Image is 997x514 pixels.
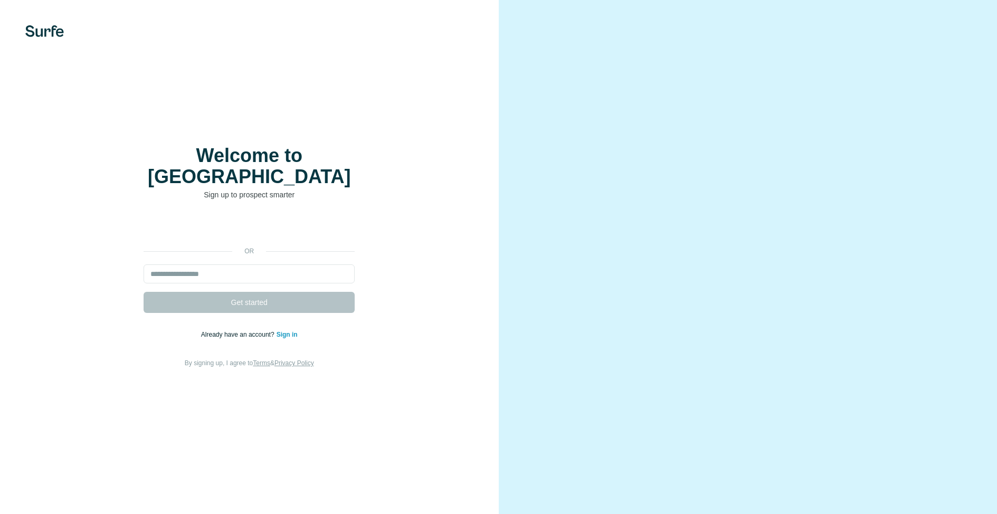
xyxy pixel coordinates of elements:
iframe: Sign in with Google Button [138,216,360,239]
p: Sign up to prospect smarter [144,189,355,200]
h1: Welcome to [GEOGRAPHIC_DATA] [144,145,355,187]
span: Already have an account? [201,331,277,338]
a: Terms [253,359,270,367]
a: Privacy Policy [274,359,314,367]
iframe: Sign in with Google Dialog [780,11,986,143]
a: Sign in [277,331,298,338]
span: By signing up, I agree to & [185,359,314,367]
img: Surfe's logo [25,25,64,37]
p: or [232,246,266,256]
